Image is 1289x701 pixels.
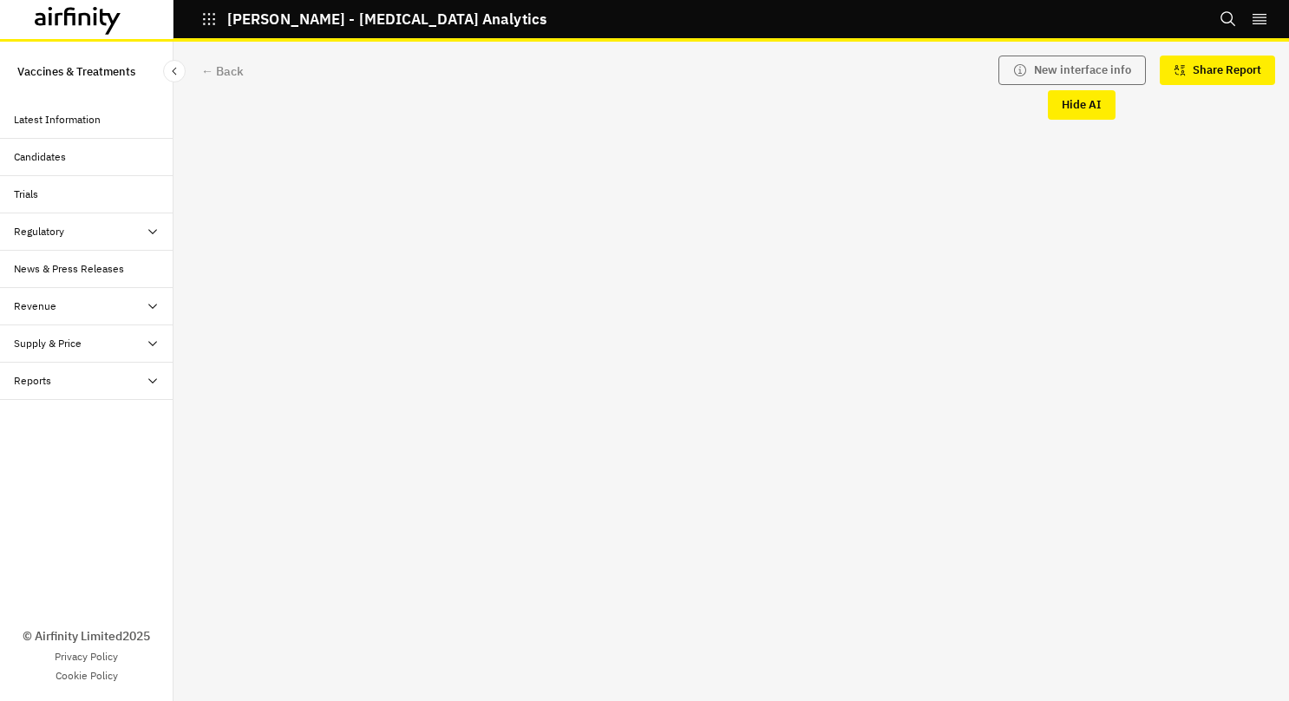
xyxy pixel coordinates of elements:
button: [PERSON_NAME] - [MEDICAL_DATA] Analytics [201,4,546,34]
div: Supply & Price [14,336,82,351]
div: Reports [14,373,51,389]
p: [PERSON_NAME] - [MEDICAL_DATA] Analytics [227,11,546,27]
div: ← Back [201,62,244,81]
div: News & Press Releases [14,261,124,277]
button: New interface info [998,56,1146,85]
div: Candidates [14,149,66,165]
p: Vaccines & Treatments [17,56,135,88]
div: Revenue [14,298,56,314]
p: Share Report [1193,63,1261,77]
div: Trials [14,187,38,202]
div: Latest Information [14,112,101,128]
button: Hide AI [1048,90,1116,120]
div: Regulatory [14,224,64,239]
a: Cookie Policy [56,668,118,684]
button: Search [1220,4,1237,34]
p: © Airfinity Limited 2025 [23,627,150,645]
button: Close Sidebar [163,60,186,82]
button: Share Report [1160,56,1275,85]
a: Privacy Policy [55,649,118,665]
